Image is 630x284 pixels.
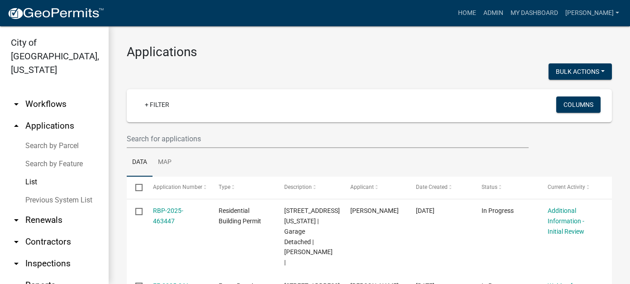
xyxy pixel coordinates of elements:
datatable-header-cell: Application Number [144,177,210,198]
span: 1101 WASHINGTON ST N | Garage Detached | LUCAS T PEHLING | [284,207,340,266]
a: RBP-2025-463447 [153,207,183,225]
span: Application Number [153,184,202,190]
span: Current Activity [548,184,585,190]
a: Home [454,5,480,22]
datatable-header-cell: Date Created [407,177,473,198]
span: 08/13/2025 [416,207,434,214]
a: Additional Information - Initial Review [548,207,584,235]
datatable-header-cell: Current Activity [539,177,605,198]
i: arrow_drop_down [11,99,22,110]
button: Bulk Actions [549,63,612,80]
a: [PERSON_NAME] [562,5,623,22]
datatable-header-cell: Applicant [342,177,407,198]
datatable-header-cell: Status [473,177,539,198]
span: In Progress [482,207,514,214]
button: Columns [556,96,601,113]
a: + Filter [138,96,177,113]
i: arrow_drop_down [11,236,22,247]
a: My Dashboard [507,5,562,22]
span: Type [219,184,230,190]
i: arrow_drop_down [11,258,22,269]
span: Applicant [350,184,374,190]
span: Status [482,184,497,190]
span: Description [284,184,312,190]
input: Search for applications [127,130,529,148]
i: arrow_drop_up [11,120,22,131]
i: arrow_drop_down [11,215,22,226]
span: Residential Building Permit [219,207,261,225]
h3: Applications [127,44,612,60]
span: Date Created [416,184,448,190]
datatable-header-cell: Type [210,177,276,198]
span: Lucas Pehling [350,207,399,214]
datatable-header-cell: Description [276,177,341,198]
a: Admin [480,5,507,22]
a: Map [153,148,177,177]
datatable-header-cell: Select [127,177,144,198]
a: Data [127,148,153,177]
